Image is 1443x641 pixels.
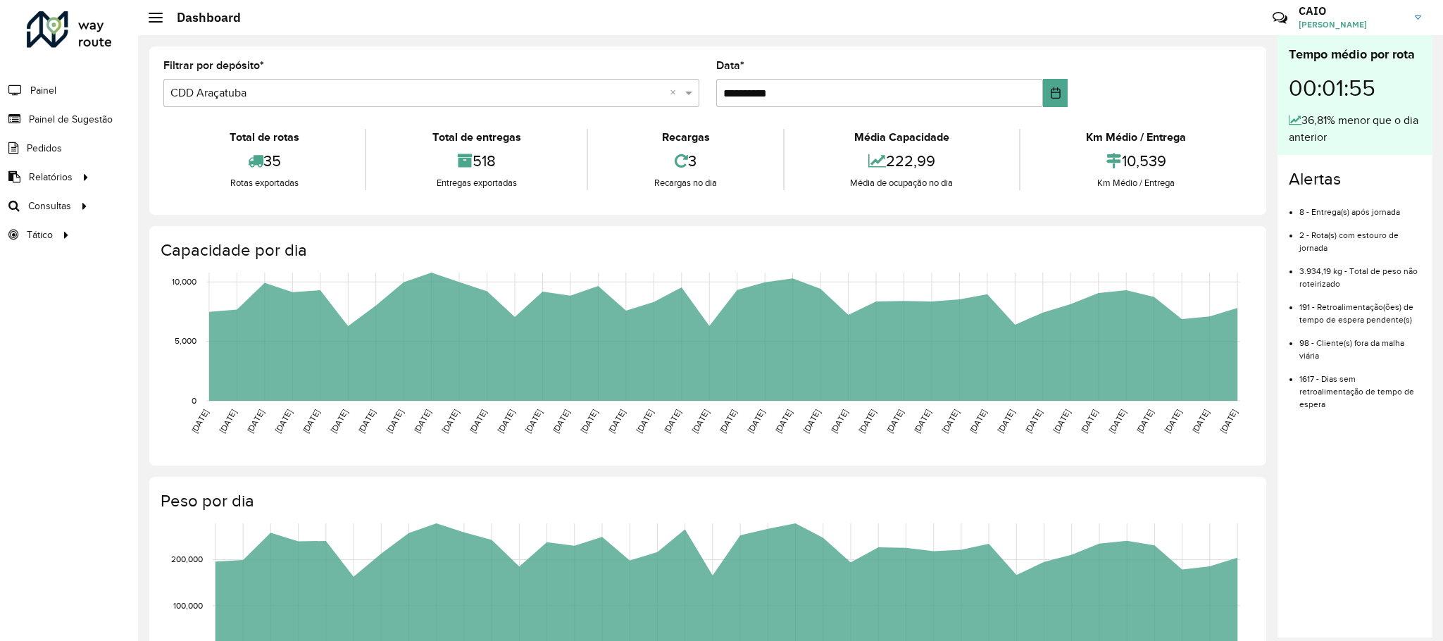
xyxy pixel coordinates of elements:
[172,277,196,286] text: 10,000
[1024,176,1249,190] div: Km Médio / Entrega
[171,555,203,564] text: 200,000
[167,146,361,176] div: 35
[1289,45,1421,64] div: Tempo médio por rota
[1299,195,1421,218] li: 8 - Entrega(s) após jornada
[370,176,583,190] div: Entregas exportadas
[161,240,1252,261] h4: Capacidade por dia
[968,408,988,435] text: [DATE]
[28,199,71,213] span: Consultas
[857,408,877,435] text: [DATE]
[1289,112,1421,146] div: 36,81% menor que o dia anterior
[1190,408,1211,435] text: [DATE]
[167,129,361,146] div: Total de rotas
[940,408,961,435] text: [DATE]
[690,408,711,435] text: [DATE]
[1289,169,1421,189] h4: Alertas
[1299,254,1421,290] li: 3.934,19 kg - Total de peso não roteirizado
[1299,362,1421,411] li: 1617 - Dias sem retroalimentação de tempo de espera
[1079,408,1099,435] text: [DATE]
[1265,3,1295,33] a: Contato Rápido
[1051,408,1072,435] text: [DATE]
[496,408,516,435] text: [DATE]
[30,83,56,98] span: Painel
[1135,408,1155,435] text: [DATE]
[662,408,682,435] text: [DATE]
[440,408,461,435] text: [DATE]
[27,141,62,156] span: Pedidos
[829,408,849,435] text: [DATE]
[801,408,822,435] text: [DATE]
[468,408,488,435] text: [DATE]
[912,408,932,435] text: [DATE]
[592,176,779,190] div: Recargas no dia
[788,146,1016,176] div: 222,99
[996,408,1016,435] text: [DATE]
[788,176,1016,190] div: Média de ocupação no dia
[163,57,264,74] label: Filtrar por depósito
[370,146,583,176] div: 518
[173,601,203,610] text: 100,000
[189,408,210,435] text: [DATE]
[551,408,571,435] text: [DATE]
[1289,64,1421,112] div: 00:01:55
[412,408,432,435] text: [DATE]
[1107,408,1127,435] text: [DATE]
[523,408,544,435] text: [DATE]
[1299,4,1404,18] h3: CAIO
[167,176,361,190] div: Rotas exportadas
[1024,146,1249,176] div: 10,539
[218,408,238,435] text: [DATE]
[773,408,794,435] text: [DATE]
[370,129,583,146] div: Total de entregas
[885,408,905,435] text: [DATE]
[175,337,196,346] text: 5,000
[1299,290,1421,326] li: 191 - Retroalimentação(ões) de tempo de espera pendente(s)
[1043,79,1068,107] button: Choose Date
[301,408,321,435] text: [DATE]
[746,408,766,435] text: [DATE]
[592,146,779,176] div: 3
[718,408,738,435] text: [DATE]
[356,408,377,435] text: [DATE]
[245,408,266,435] text: [DATE]
[670,85,682,101] span: Clear all
[1023,408,1044,435] text: [DATE]
[29,112,113,127] span: Painel de Sugestão
[606,408,627,435] text: [DATE]
[27,228,53,242] span: Tático
[385,408,405,435] text: [DATE]
[161,491,1252,511] h4: Peso por dia
[1024,129,1249,146] div: Km Médio / Entrega
[1218,408,1239,435] text: [DATE]
[273,408,294,435] text: [DATE]
[1299,18,1404,31] span: [PERSON_NAME]
[635,408,655,435] text: [DATE]
[788,129,1016,146] div: Média Capacidade
[579,408,599,435] text: [DATE]
[163,10,241,25] h2: Dashboard
[1163,408,1183,435] text: [DATE]
[29,170,73,185] span: Relatórios
[192,396,196,405] text: 0
[1299,326,1421,362] li: 98 - Cliente(s) fora da malha viária
[716,57,744,74] label: Data
[592,129,779,146] div: Recargas
[329,408,349,435] text: [DATE]
[1299,218,1421,254] li: 2 - Rota(s) com estouro de jornada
